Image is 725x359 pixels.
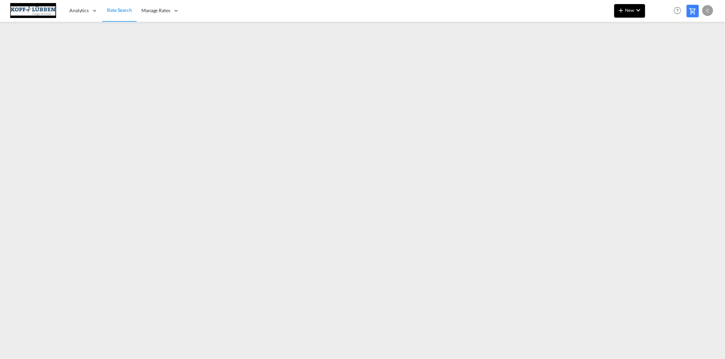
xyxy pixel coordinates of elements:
div: Help [672,5,687,17]
md-icon: icon-chevron-down [634,6,642,14]
span: Manage Rates [141,7,170,14]
button: icon-plus 400-fgNewicon-chevron-down [614,4,645,18]
img: 25cf3bb0aafc11ee9c4fdbd399af7748.JPG [10,3,56,18]
div: C [702,5,713,16]
span: Analytics [69,7,89,14]
md-icon: icon-plus 400-fg [617,6,625,14]
span: Rate Search [107,7,132,13]
span: Help [672,5,683,16]
span: New [617,7,642,13]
